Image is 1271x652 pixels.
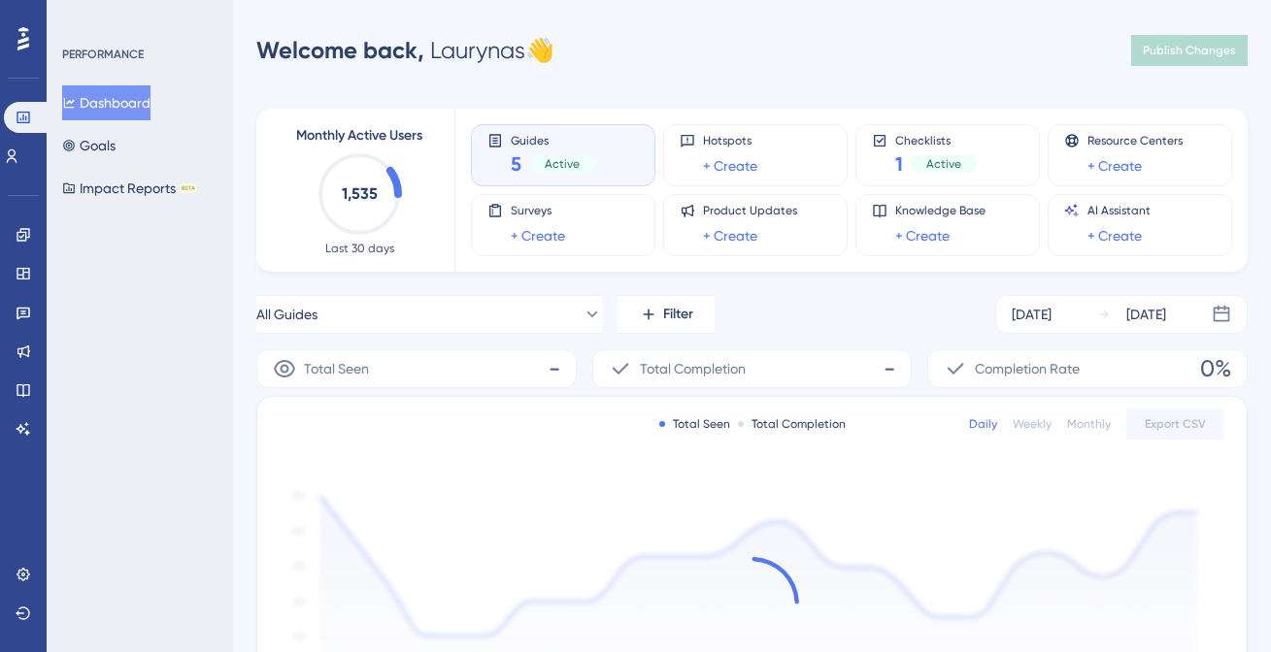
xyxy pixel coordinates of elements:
span: Checklists [895,133,977,147]
a: + Create [703,224,757,247]
a: + Create [703,154,757,178]
span: Guides [511,133,595,147]
button: Dashboard [62,85,151,120]
span: Hotspots [703,133,757,148]
span: Active [545,156,580,172]
div: Total Completion [738,416,846,432]
div: PERFORMANCE [62,47,144,62]
span: Total Seen [304,357,369,380]
span: Resource Centers [1087,133,1183,148]
button: Impact ReportsBETA [62,171,197,206]
span: Welcome back, [256,36,424,64]
div: [DATE] [1126,303,1166,326]
a: + Create [1087,154,1142,178]
span: Monthly Active Users [296,124,422,147]
span: All Guides [256,303,318,326]
a: + Create [1087,224,1142,247]
div: Laurynas 👋 [256,35,554,66]
span: 5 [511,150,521,178]
span: Filter [663,303,693,326]
span: Active [926,156,961,172]
span: 0% [1200,353,1231,384]
span: Product Updates [703,203,797,218]
div: Total Seen [659,416,730,432]
span: - [884,353,895,384]
span: Knowledge Base [895,203,986,218]
a: + Create [895,224,950,247]
span: AI Assistant [1087,203,1151,218]
span: Total Completion [640,357,746,380]
div: Daily [969,416,997,432]
button: Goals [62,128,116,163]
span: Completion Rate [975,357,1080,380]
button: Filter [618,295,715,334]
span: Surveys [511,203,565,218]
span: Last 30 days [325,241,394,256]
span: - [549,353,560,384]
span: Export CSV [1145,416,1206,432]
div: BETA [180,183,197,193]
a: + Create [511,224,565,247]
div: Weekly [1013,416,1052,432]
button: All Guides [256,295,602,334]
text: 1,535 [342,184,378,203]
button: Publish Changes [1131,35,1248,66]
div: Monthly [1067,416,1111,432]
span: Publish Changes [1143,43,1236,58]
div: [DATE] [1012,303,1052,326]
button: Export CSV [1126,408,1223,440]
span: 1 [895,150,903,178]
